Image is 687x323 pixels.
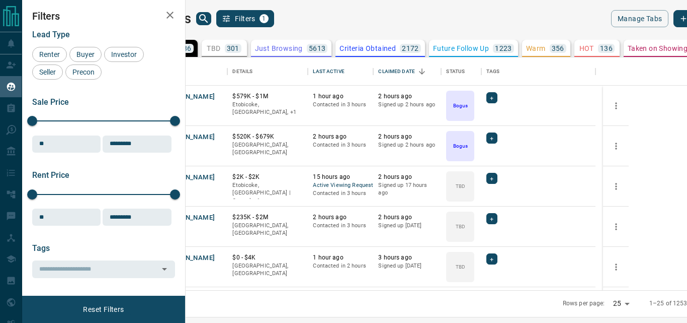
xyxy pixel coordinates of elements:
[490,133,493,143] span: +
[261,15,268,22] span: 1
[32,170,69,180] span: Rent Price
[65,64,102,80] div: Precon
[104,47,144,62] div: Investor
[579,45,594,52] p: HOT
[162,133,215,142] button: [PERSON_NAME]
[378,222,436,230] p: Signed up [DATE]
[73,50,98,58] span: Buyer
[207,45,220,52] p: TBD
[378,141,436,149] p: Signed up 2 hours ago
[609,260,624,275] button: more
[108,50,140,58] span: Investor
[232,101,303,116] p: Toronto
[162,92,215,102] button: [PERSON_NAME]
[378,92,436,101] p: 2 hours ago
[232,92,303,101] p: $579K - $1M
[486,253,497,265] div: +
[563,299,605,308] p: Rows per page:
[378,173,436,181] p: 2 hours ago
[232,141,303,157] p: [GEOGRAPHIC_DATA], [GEOGRAPHIC_DATA]
[490,214,493,224] span: +
[486,57,499,86] div: Tags
[313,222,368,230] p: Contacted in 3 hours
[486,92,497,103] div: +
[157,262,171,276] button: Open
[313,92,368,101] p: 1 hour ago
[415,64,429,79] button: Sort
[313,133,368,141] p: 2 hours ago
[313,213,368,222] p: 2 hours ago
[32,10,175,22] h2: Filters
[453,142,468,150] p: Bogus
[609,296,633,311] div: 25
[32,296,94,305] span: Opportunity Type
[456,223,465,230] p: TBD
[486,133,497,144] div: +
[196,12,211,25] button: search button
[313,181,368,190] span: Active Viewing Request
[216,10,274,27] button: Filters1
[456,263,465,271] p: TBD
[232,222,303,237] p: [GEOGRAPHIC_DATA], [GEOGRAPHIC_DATA]
[309,45,326,52] p: 5613
[339,45,396,52] p: Criteria Obtained
[227,45,239,52] p: 301
[609,219,624,234] button: more
[32,97,69,107] span: Sale Price
[402,45,419,52] p: 2172
[69,68,98,76] span: Precon
[486,173,497,184] div: +
[32,30,70,39] span: Lead Type
[162,173,215,182] button: [PERSON_NAME]
[36,50,63,58] span: Renter
[32,64,63,80] div: Seller
[255,45,303,52] p: Just Browsing
[378,253,436,262] p: 3 hours ago
[378,213,436,222] p: 2 hours ago
[313,262,368,270] p: Contacted in 2 hours
[446,57,465,86] div: Status
[36,68,59,76] span: Seller
[611,10,668,27] button: Manage Tabs
[495,45,512,52] p: 1223
[313,253,368,262] p: 1 hour ago
[552,45,564,52] p: 356
[433,45,489,52] p: Future Follow Up
[490,93,493,103] span: +
[441,57,481,86] div: Status
[609,139,624,154] button: more
[32,243,50,253] span: Tags
[453,102,468,109] p: Bogus
[526,45,546,52] p: Warm
[232,133,303,141] p: $520K - $679K
[313,57,344,86] div: Last Active
[313,141,368,149] p: Contacted in 3 hours
[162,213,215,223] button: [PERSON_NAME]
[232,213,303,222] p: $235K - $2M
[162,253,215,263] button: [PERSON_NAME]
[232,173,303,181] p: $2K - $2K
[313,173,368,181] p: 15 hours ago
[227,57,308,86] div: Details
[313,101,368,109] p: Contacted in 3 hours
[32,47,67,62] div: Renter
[157,57,227,86] div: Name
[232,253,303,262] p: $0 - $4K
[373,57,441,86] div: Claimed Date
[609,98,624,113] button: more
[76,301,130,318] button: Reset Filters
[378,181,436,197] p: Signed up 17 hours ago
[600,45,613,52] p: 136
[378,133,436,141] p: 2 hours ago
[232,262,303,278] p: [GEOGRAPHIC_DATA], [GEOGRAPHIC_DATA]
[308,57,373,86] div: Last Active
[490,254,493,264] span: +
[378,101,436,109] p: Signed up 2 hours ago
[456,182,465,190] p: TBD
[232,181,303,205] p: Toronto
[486,213,497,224] div: +
[378,262,436,270] p: Signed up [DATE]
[481,57,595,86] div: Tags
[69,47,102,62] div: Buyer
[490,173,493,183] span: +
